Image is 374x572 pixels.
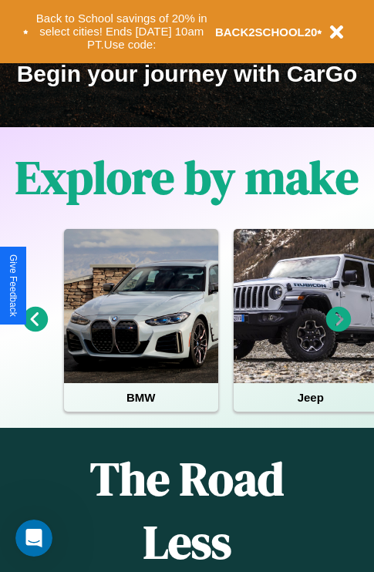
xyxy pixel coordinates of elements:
b: BACK2SCHOOL20 [215,25,318,39]
button: Back to School savings of 20% in select cities! Ends [DATE] 10am PT.Use code: [29,8,215,56]
h1: Explore by make [15,146,359,209]
div: Give Feedback [8,254,19,317]
h4: BMW [64,383,218,412]
iframe: Intercom live chat [15,520,52,557]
